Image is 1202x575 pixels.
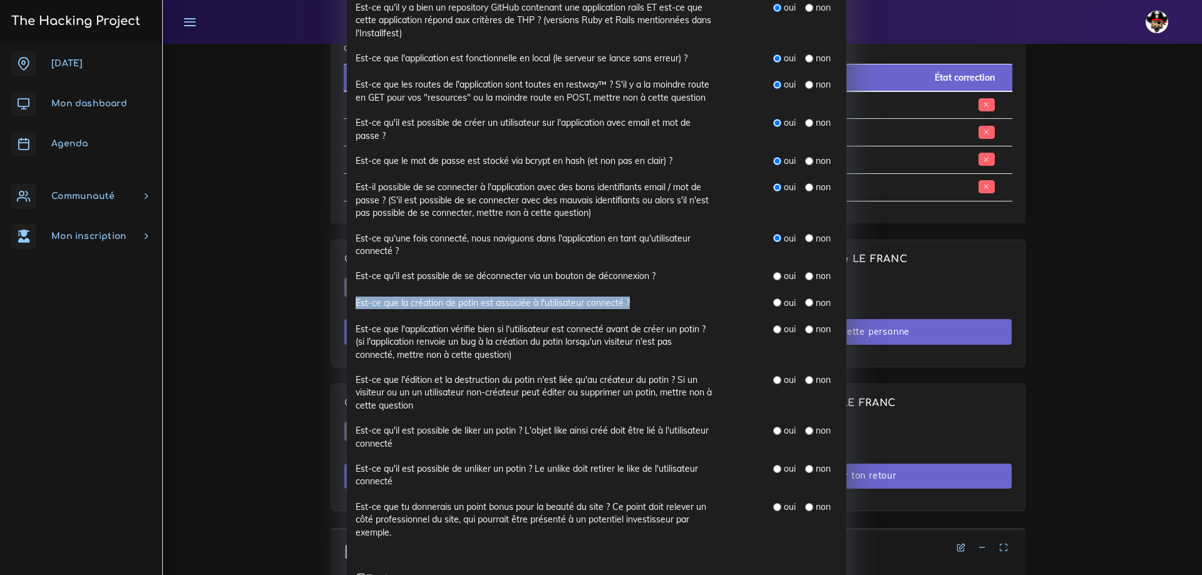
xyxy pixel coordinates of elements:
label: oui [784,424,796,437]
label: Est-ce que les routes de l'application sont toutes en restway™ ? S'il y a la moindre route en GET... [356,78,712,104]
label: Est-ce qu'il est possible de se déconnecter via un bouton de déconnexion ? [356,270,655,282]
label: Est-ce que l'édition et la destruction du potin n'est liée qu'au créateur du potin ? Si un visite... [356,374,712,412]
label: oui [784,297,796,309]
label: oui [784,374,796,386]
label: Est-ce qu'une fois connecté, nous naviguons dans l'application en tant qu'utilisateur connecté ? [356,232,712,258]
label: oui [784,270,796,282]
label: oui [784,181,796,193]
label: Est-ce qu'il y a bien un repository GitHub contenant une application rails ET est-ce que cette ap... [356,1,712,39]
label: Est-ce que l'application vérifie bien si l'utilisateur est connecté avant de créer un potin ? (si... [356,323,712,361]
label: non [816,374,831,386]
label: Est-ce qu'il est possible de créer un utilisateur sur l'application avec email et mot de passe ? [356,116,712,142]
label: non [816,78,831,91]
label: non [816,52,831,64]
label: Est-ce que l'application est fonctionnelle en local (le serveur se lance sans erreur) ? [356,52,687,64]
label: Est-ce que le mot de passe est stocké via bcrypt en hash (et non pas en clair) ? [356,155,672,167]
label: oui [784,232,796,245]
label: non [816,297,831,309]
label: non [816,270,831,282]
label: non [816,323,831,335]
label: oui [784,78,796,91]
label: oui [784,1,796,14]
label: non [816,232,831,245]
label: non [816,155,831,167]
label: non [816,424,831,437]
label: oui [784,52,796,64]
label: Est-il possible de se connecter à l'application avec des bons identifiants email / mot de passe ?... [356,181,712,219]
label: Est-ce qu'il est possible de unliker un potin ? Le unlike doit retirer le like de l'utilisateur c... [356,462,712,488]
label: Est-ce que la création de potin est associée à l'utilisateur connecté ? [356,297,630,309]
label: oui [784,116,796,129]
label: oui [784,155,796,167]
label: non [816,181,831,193]
label: Est-ce que tu donnerais un point bonus pour la beauté du site ? Ce point doit relever un côté pro... [356,501,712,539]
label: Est-ce qu'il est possible de liker un potin ? L'objet like ainsi créé doit être lié à l'utilisate... [356,424,712,450]
label: non [816,501,831,513]
label: oui [784,462,796,475]
label: non [816,116,831,129]
label: non [816,462,831,475]
label: oui [784,323,796,335]
label: oui [784,501,796,513]
label: non [816,1,831,14]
